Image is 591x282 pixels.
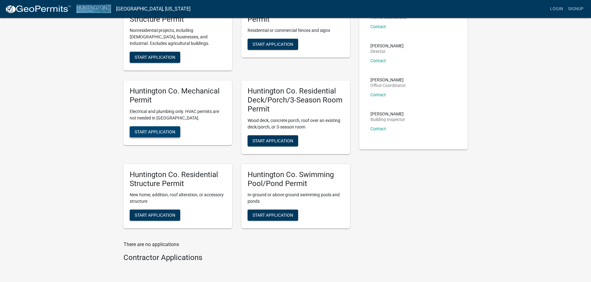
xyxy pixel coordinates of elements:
span: Start Application [253,138,293,143]
span: Start Application [253,42,293,47]
p: Office Coordinator [370,83,406,88]
a: Contact [370,92,386,97]
h5: Huntington Co. Residential Deck/Porch/3-Season Room Permit [248,87,344,113]
p: In-ground or above ground swimming pools and ponds [248,192,344,205]
a: Contact [370,24,386,29]
span: Start Application [135,129,175,134]
h5: Huntington Co. Swimming Pool/Pond Permit [248,170,344,188]
span: Start Application [135,55,175,60]
p: Building Inspector [370,117,405,122]
p: Director [370,49,404,54]
button: Start Application [130,210,180,221]
span: Start Application [253,213,293,218]
p: Wood deck, concrete porch, roof over an existing deck/porch, or 3-season room [248,117,344,130]
p: Electrical and plumbing only. HVAC permits are not needed in [GEOGRAPHIC_DATA]. [130,108,226,121]
a: Login [548,3,566,15]
h4: Contractor Applications [123,253,350,262]
button: Start Application [130,126,180,137]
a: Contact [370,58,386,63]
p: [PERSON_NAME] [370,78,406,82]
h5: Huntington Co. Mechanical Permit [130,87,226,105]
button: Start Application [248,39,298,50]
button: Start Application [248,135,298,146]
p: New home, addition, roof alteration, or accessory structure [130,192,226,205]
wm-workflow-list-section: Contractor Applications [123,253,350,265]
a: [GEOGRAPHIC_DATA], [US_STATE] [116,4,190,14]
h5: Huntington Co. Residential Structure Permit [130,170,226,188]
p: There are no applications [123,241,350,248]
a: Signup [566,3,586,15]
img: Huntington County, Indiana [76,5,111,13]
span: Start Application [135,213,175,218]
button: Start Application [248,210,298,221]
button: Start Application [130,52,180,63]
p: Nonresidential projects, including [DEMOGRAPHIC_DATA], businesses, and industrial. Excludes agric... [130,27,226,47]
p: Residential or commercial fences and signs [248,27,344,34]
a: Contact [370,126,386,131]
p: [PERSON_NAME] [370,112,405,116]
p: [PERSON_NAME] [370,44,404,48]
